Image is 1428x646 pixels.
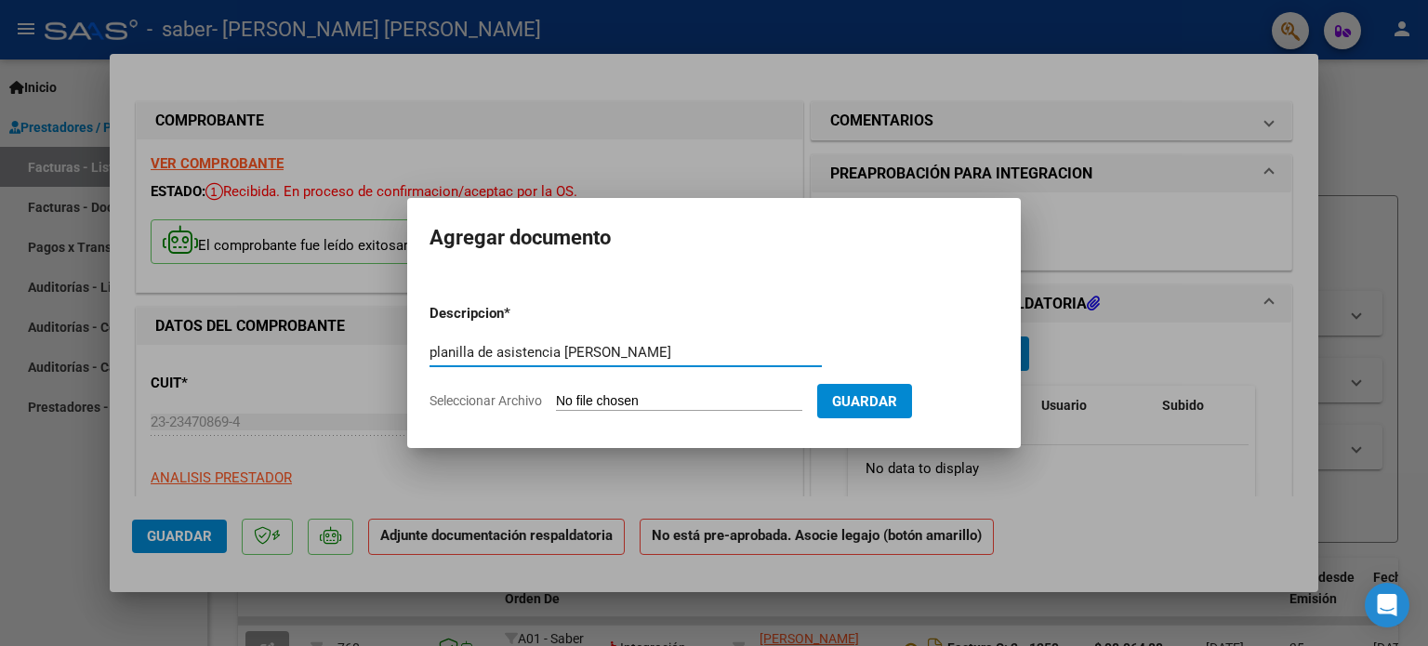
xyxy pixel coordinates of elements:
[430,303,601,324] p: Descripcion
[817,384,912,418] button: Guardar
[1365,583,1409,627] div: Open Intercom Messenger
[430,220,998,256] h2: Agregar documento
[430,393,542,408] span: Seleccionar Archivo
[832,393,897,410] span: Guardar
